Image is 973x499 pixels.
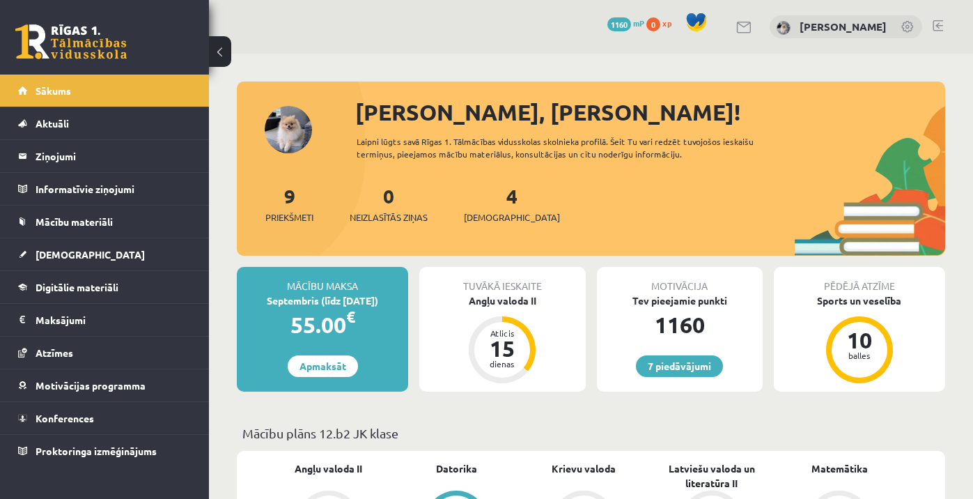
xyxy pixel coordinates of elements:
a: Angļu valoda II [295,461,362,476]
a: Motivācijas programma [18,369,192,401]
a: Latviešu valoda un literatūra II [648,461,775,491]
span: Atzīmes [36,346,73,359]
a: 9Priekšmeti [265,183,313,224]
span: 1160 [607,17,631,31]
div: Mācību maksa [237,267,408,293]
a: Digitālie materiāli [18,271,192,303]
span: Proktoringa izmēģinājums [36,445,157,457]
legend: Maksājumi [36,304,192,336]
a: Krievu valoda [552,461,616,476]
div: Motivācija [597,267,763,293]
div: Tuvākā ieskaite [419,267,585,293]
a: Informatīvie ziņojumi [18,173,192,205]
a: Proktoringa izmēģinājums [18,435,192,467]
a: Sākums [18,75,192,107]
a: Datorika [436,461,477,476]
div: 10 [839,329,880,351]
a: Sports un veselība 10 balles [774,293,945,385]
div: [PERSON_NAME], [PERSON_NAME]! [355,95,945,129]
legend: Informatīvie ziņojumi [36,173,192,205]
legend: Ziņojumi [36,140,192,172]
span: € [346,307,355,327]
span: Motivācijas programma [36,379,146,392]
span: Priekšmeti [265,210,313,224]
span: Aktuāli [36,117,69,130]
span: xp [662,17,671,29]
p: Mācību plāns 12.b2 JK klase [242,424,940,443]
span: 0 [646,17,660,31]
div: balles [839,351,880,360]
span: Mācību materiāli [36,215,113,228]
a: 1160 mP [607,17,644,29]
div: 55.00 [237,308,408,341]
a: [PERSON_NAME] [800,20,887,33]
a: Maksājumi [18,304,192,336]
span: [DEMOGRAPHIC_DATA] [464,210,560,224]
a: Mācību materiāli [18,206,192,238]
div: 15 [481,337,523,360]
div: dienas [481,360,523,368]
a: 7 piedāvājumi [636,355,723,377]
span: Digitālie materiāli [36,281,118,293]
div: Sports un veselība [774,293,945,308]
a: Matemātika [811,461,868,476]
a: Atzīmes [18,337,192,369]
div: Pēdējā atzīme [774,267,945,293]
a: Ziņojumi [18,140,192,172]
div: 1160 [597,308,763,341]
div: Laipni lūgts savā Rīgas 1. Tālmācības vidusskolas skolnieka profilā. Šeit Tu vari redzēt tuvojošo... [357,135,781,160]
div: Angļu valoda II [419,293,585,308]
span: Konferences [36,412,94,424]
a: 4[DEMOGRAPHIC_DATA] [464,183,560,224]
a: Apmaksāt [288,355,358,377]
img: Emīlija Kajaka [777,21,791,35]
a: Rīgas 1. Tālmācības vidusskola [15,24,127,59]
span: mP [633,17,644,29]
div: Septembris (līdz [DATE]) [237,293,408,308]
span: Sākums [36,84,71,97]
span: [DEMOGRAPHIC_DATA] [36,248,145,261]
a: Angļu valoda II Atlicis 15 dienas [419,293,585,385]
a: Konferences [18,402,192,434]
a: 0Neizlasītās ziņas [350,183,428,224]
a: 0 xp [646,17,678,29]
span: Neizlasītās ziņas [350,210,428,224]
a: [DEMOGRAPHIC_DATA] [18,238,192,270]
div: Atlicis [481,329,523,337]
a: Aktuāli [18,107,192,139]
div: Tev pieejamie punkti [597,293,763,308]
